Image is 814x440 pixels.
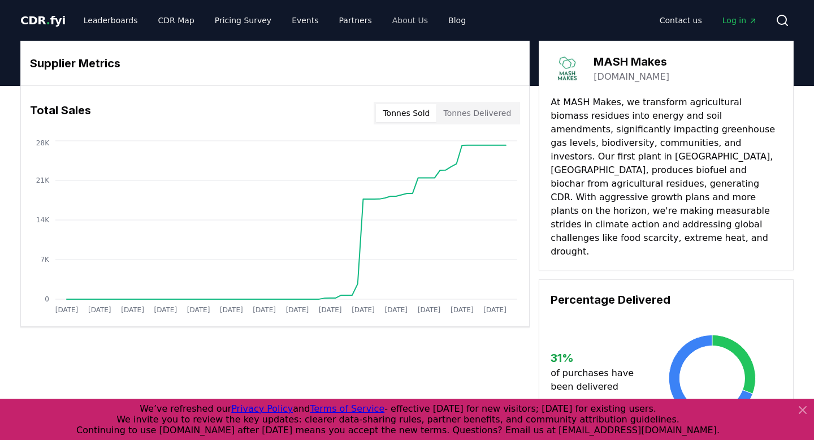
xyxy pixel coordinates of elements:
[20,14,66,27] span: CDR fyi
[154,306,177,314] tspan: [DATE]
[722,15,757,26] span: Log in
[594,70,669,84] a: [DOMAIN_NAME]
[36,139,50,147] tspan: 28K
[121,306,144,314] tspan: [DATE]
[286,306,309,314] tspan: [DATE]
[594,53,669,70] h3: MASH Makes
[88,306,111,314] tspan: [DATE]
[551,350,643,366] h3: 31 %
[551,366,643,394] p: of purchases have been delivered
[384,306,408,314] tspan: [DATE]
[651,10,767,31] nav: Main
[30,102,91,124] h3: Total Sales
[651,10,711,31] a: Contact us
[352,306,375,314] tspan: [DATE]
[451,306,474,314] tspan: [DATE]
[436,104,518,122] button: Tonnes Delivered
[30,55,520,72] h3: Supplier Metrics
[713,10,767,31] a: Log in
[551,291,782,308] h3: Percentage Delivered
[20,12,66,28] a: CDR.fyi
[383,10,437,31] a: About Us
[483,306,506,314] tspan: [DATE]
[418,306,441,314] tspan: [DATE]
[330,10,381,31] a: Partners
[319,306,342,314] tspan: [DATE]
[36,176,50,184] tspan: 21K
[220,306,243,314] tspan: [DATE]
[36,216,50,224] tspan: 14K
[376,104,436,122] button: Tonnes Sold
[55,306,79,314] tspan: [DATE]
[551,96,782,258] p: At MASH Makes, we transform agricultural biomass residues into energy and soil amendments, signif...
[75,10,475,31] nav: Main
[149,10,203,31] a: CDR Map
[206,10,280,31] a: Pricing Survey
[40,256,50,264] tspan: 7K
[439,10,475,31] a: Blog
[46,14,50,27] span: .
[551,53,582,84] img: MASH Makes-logo
[283,10,327,31] a: Events
[187,306,210,314] tspan: [DATE]
[75,10,147,31] a: Leaderboards
[253,306,276,314] tspan: [DATE]
[45,295,49,303] tspan: 0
